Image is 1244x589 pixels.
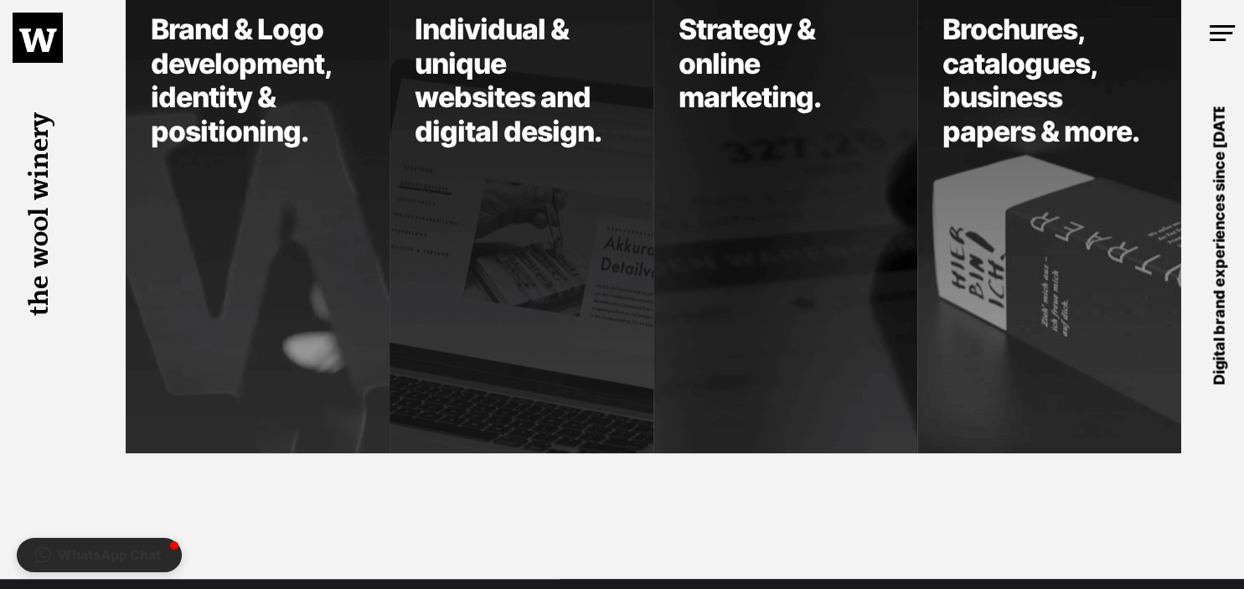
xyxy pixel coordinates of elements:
h4: Brand & Logo development, identity & positioning. [151,13,364,148]
img: Logo wool winder [19,28,57,52]
h4: Brochures, catalogues, business papers & more. [942,13,1156,148]
h4: Strategy & online marketing. [679,13,892,115]
h4: Individual & unique websites and digital design. [415,13,628,148]
h1: the wool winery [19,88,70,339]
button: WhatsApp Chat [17,538,182,572]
